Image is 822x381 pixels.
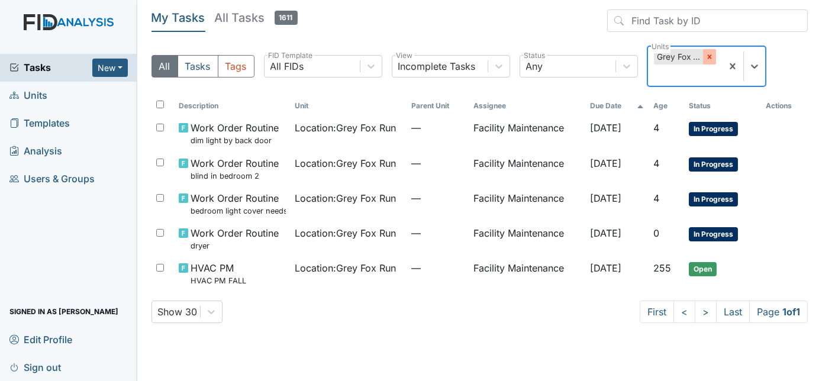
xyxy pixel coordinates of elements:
[191,191,286,217] span: Work Order Routine bedroom light cover needs to be tightened
[9,114,70,133] span: Templates
[191,135,279,146] small: dim light by back door
[158,305,198,319] div: Show 30
[174,96,291,116] th: Toggle SortBy
[295,156,397,170] span: Location : Grey Fox Run
[9,170,95,188] span: Users & Groups
[295,121,397,135] span: Location : Grey Fox Run
[653,122,659,134] span: 4
[411,156,464,170] span: —
[590,227,621,239] span: [DATE]
[191,240,279,251] small: dryer
[411,261,464,275] span: —
[585,96,648,116] th: Toggle SortBy
[590,262,621,274] span: [DATE]
[398,59,476,73] div: Incomplete Tasks
[270,59,304,73] div: All FIDs
[151,55,178,78] button: All
[653,262,671,274] span: 255
[716,301,750,323] a: Last
[191,156,279,182] span: Work Order Routine blind in bedroom 2
[411,226,464,240] span: —
[782,306,800,318] strong: 1 of 1
[689,192,738,206] span: In Progress
[673,301,695,323] a: <
[653,227,659,239] span: 0
[191,226,279,251] span: Work Order Routine dryer
[469,116,585,151] td: Facility Maintenance
[9,358,61,376] span: Sign out
[689,122,738,136] span: In Progress
[469,96,585,116] th: Assignee
[411,121,464,135] span: —
[151,9,205,26] h5: My Tasks
[653,157,659,169] span: 4
[607,9,808,32] input: Find Task by ID
[156,101,164,108] input: Toggle All Rows Selected
[469,221,585,256] td: Facility Maintenance
[590,157,621,169] span: [DATE]
[275,11,298,25] span: 1611
[653,192,659,204] span: 4
[218,55,254,78] button: Tags
[291,96,407,116] th: Toggle SortBy
[689,227,738,241] span: In Progress
[178,55,218,78] button: Tasks
[9,60,92,75] a: Tasks
[695,301,717,323] a: >
[191,205,286,217] small: bedroom light cover needs to be tightened
[684,96,761,116] th: Toggle SortBy
[654,49,703,64] div: Grey Fox Run
[9,330,72,348] span: Edit Profile
[151,55,254,78] div: Type filter
[92,59,128,77] button: New
[469,151,585,186] td: Facility Maintenance
[590,122,621,134] span: [DATE]
[411,191,464,205] span: —
[191,170,279,182] small: blind in bedroom 2
[649,96,684,116] th: Toggle SortBy
[590,192,621,204] span: [DATE]
[215,9,298,26] h5: All Tasks
[9,86,47,105] span: Units
[191,275,246,286] small: HVAC PM FALL
[9,142,62,160] span: Analysis
[407,96,469,116] th: Toggle SortBy
[640,301,674,323] a: First
[689,157,738,172] span: In Progress
[295,226,397,240] span: Location : Grey Fox Run
[295,261,397,275] span: Location : Grey Fox Run
[469,256,585,291] td: Facility Maintenance
[761,96,808,116] th: Actions
[689,262,717,276] span: Open
[9,302,118,321] span: Signed in as [PERSON_NAME]
[526,59,543,73] div: Any
[749,301,808,323] span: Page
[191,261,246,286] span: HVAC PM HVAC PM FALL
[469,186,585,221] td: Facility Maintenance
[191,121,279,146] span: Work Order Routine dim light by back door
[295,191,397,205] span: Location : Grey Fox Run
[640,301,808,323] nav: task-pagination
